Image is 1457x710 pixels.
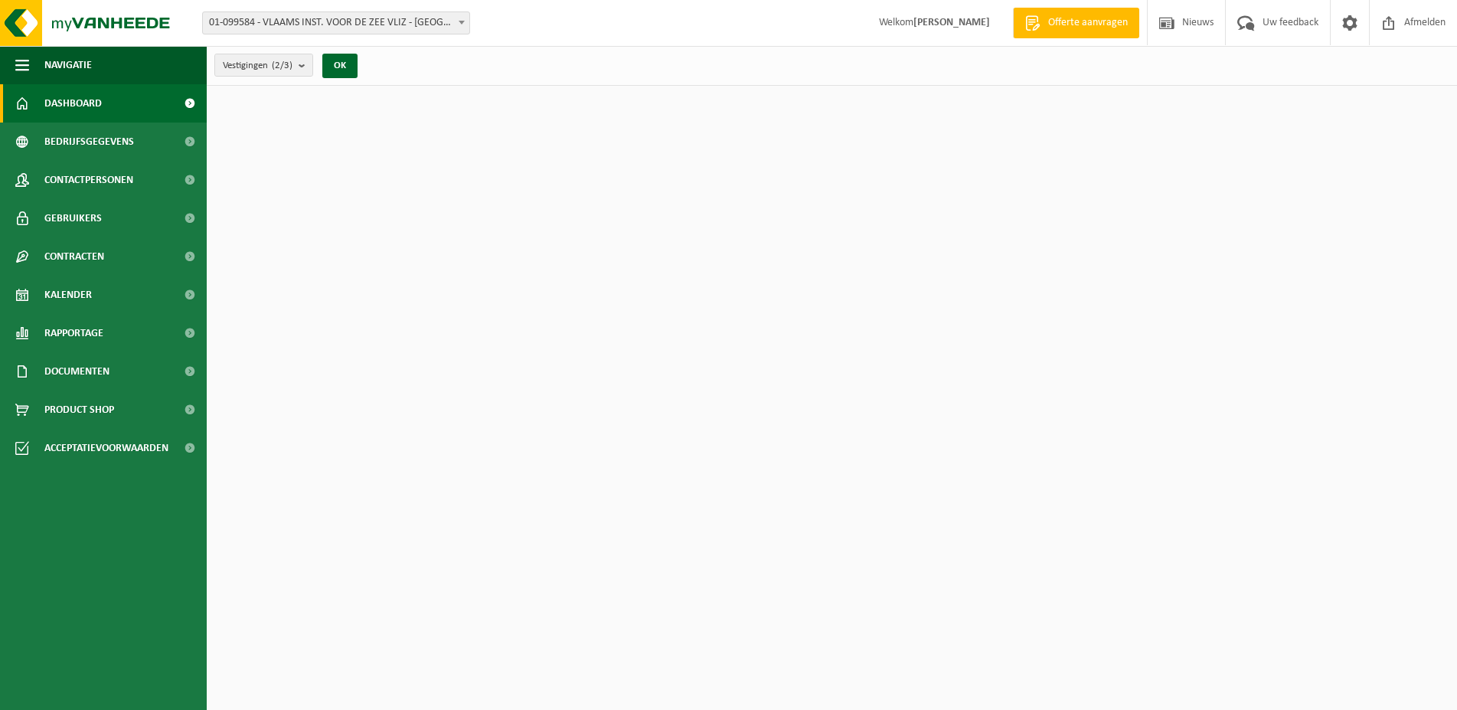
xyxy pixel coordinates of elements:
span: Bedrijfsgegevens [44,123,134,161]
count: (2/3) [272,61,292,70]
span: Documenten [44,352,109,391]
span: Gebruikers [44,199,102,237]
span: 01-099584 - VLAAMS INST. VOOR DE ZEE VLIZ - OOSTENDE [202,11,470,34]
span: Dashboard [44,84,102,123]
button: OK [322,54,358,78]
span: Kalender [44,276,92,314]
span: Contactpersonen [44,161,133,199]
span: Offerte aanvragen [1044,15,1132,31]
span: Product Shop [44,391,114,429]
span: Contracten [44,237,104,276]
button: Vestigingen(2/3) [214,54,313,77]
span: Rapportage [44,314,103,352]
span: 01-099584 - VLAAMS INST. VOOR DE ZEE VLIZ - OOSTENDE [203,12,469,34]
span: Acceptatievoorwaarden [44,429,168,467]
span: Navigatie [44,46,92,84]
strong: [PERSON_NAME] [913,17,990,28]
span: Vestigingen [223,54,292,77]
a: Offerte aanvragen [1013,8,1139,38]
